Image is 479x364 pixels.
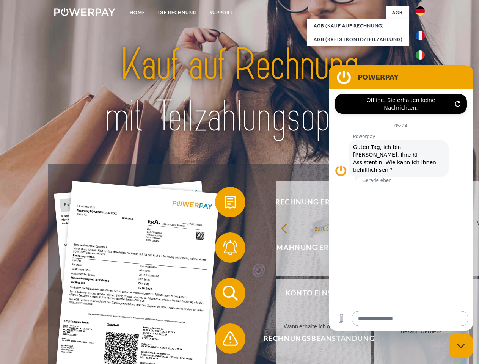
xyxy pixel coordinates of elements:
[221,193,240,212] img: qb_bill.svg
[329,65,473,331] iframe: Messaging-Fenster
[123,6,152,19] a: Home
[215,232,412,263] button: Mahnung erhalten?
[416,50,425,60] img: it
[54,8,115,16] img: logo-powerpay-white.svg
[307,33,409,46] a: AGB (Kreditkonto/Teilzahlung)
[203,6,239,19] a: SUPPORT
[221,329,240,348] img: qb_warning.svg
[221,238,240,257] img: qb_bell.svg
[152,6,203,19] a: DIE RECHNUNG
[307,19,409,33] a: AGB (Kauf auf Rechnung)
[449,334,473,358] iframe: Schaltfläche zum Öffnen des Messaging-Fensters; Konversation läuft
[416,6,425,16] img: de
[416,31,425,40] img: fr
[215,323,412,354] button: Rechnungsbeanstandung
[72,36,407,145] img: title-powerpay_de.svg
[215,187,412,217] button: Rechnung erhalten?
[281,321,366,331] div: Wann erhalte ich die Rechnung?
[386,6,409,19] a: agb
[215,278,412,308] button: Konto einsehen
[221,284,240,303] img: qb_search.svg
[281,223,366,233] div: zurück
